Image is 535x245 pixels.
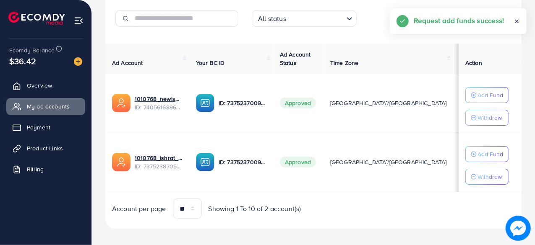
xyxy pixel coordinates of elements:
button: Add Fund [465,87,509,103]
p: Withdraw [478,172,502,182]
img: image [506,216,531,241]
input: Search for option [289,11,343,25]
span: Showing 1 To 10 of 2 account(s) [209,204,301,214]
img: logo [8,12,65,25]
span: [GEOGRAPHIC_DATA]/[GEOGRAPHIC_DATA] [330,158,447,166]
button: Withdraw [465,110,509,126]
div: Search for option [252,10,357,27]
a: 1010768_ishrat_1717181593354 [135,154,183,162]
span: Ecomdy Balance [9,46,55,54]
img: ic-ba-acc.ded83a64.svg [196,153,214,171]
span: Billing [27,165,44,173]
img: ic-ads-acc.e4c84228.svg [112,153,130,171]
p: ID: 7375237009410899984 [219,98,266,108]
span: All status [256,13,288,25]
span: My ad accounts [27,102,70,111]
a: 1010768_newishrat011_1724254562912 [135,95,183,103]
a: Overview [6,77,85,94]
h5: Request add funds success! [414,15,504,26]
span: Product Links [27,144,63,152]
p: ID: 7375237009410899984 [219,157,266,167]
span: ID: 7405616896047104017 [135,103,183,111]
span: ID: 7375238705122115585 [135,162,183,170]
div: <span class='underline'>1010768_ishrat_1717181593354</span></br>7375238705122115585 [135,154,183,171]
div: <span class='underline'>1010768_newishrat011_1724254562912</span></br>7405616896047104017 [135,95,183,112]
img: ic-ads-acc.e4c84228.svg [112,94,130,112]
span: [GEOGRAPHIC_DATA]/[GEOGRAPHIC_DATA] [330,99,447,107]
span: Payment [27,123,50,132]
p: Add Fund [478,149,503,159]
img: ic-ba-acc.ded83a64.svg [196,94,214,112]
span: Approved [280,98,316,108]
span: Account per page [112,204,166,214]
button: Withdraw [465,169,509,185]
span: Your BC ID [196,59,225,67]
span: Action [465,59,482,67]
a: Payment [6,119,85,136]
p: Withdraw [478,113,502,123]
span: Approved [280,157,316,168]
a: Billing [6,161,85,178]
span: Time Zone [330,59,358,67]
img: menu [74,16,84,26]
a: Product Links [6,140,85,157]
span: $36.42 [15,47,30,75]
span: Ad Account Status [280,50,311,67]
button: Add Fund [465,146,509,162]
span: Overview [27,81,52,90]
img: image [74,57,82,66]
span: Ad Account [112,59,143,67]
p: Add Fund [478,90,503,100]
a: My ad accounts [6,98,85,115]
